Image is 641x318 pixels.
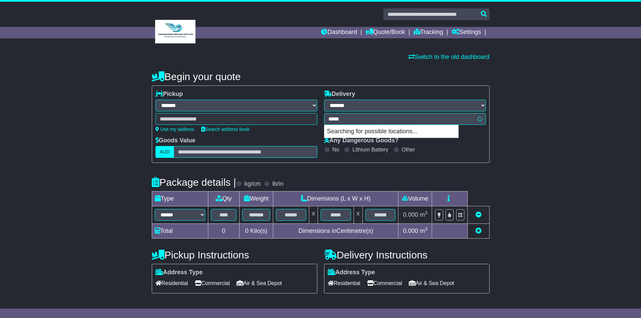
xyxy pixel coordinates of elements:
[328,278,360,288] span: Residential
[414,27,443,38] a: Tracking
[324,113,486,125] typeahead: Please provide city
[367,278,402,288] span: Commercial
[155,269,203,276] label: Address Type
[273,191,398,206] td: Dimensions (L x W x H)
[155,278,188,288] span: Residential
[155,127,194,132] a: Use my address
[354,206,362,224] td: x
[324,137,399,144] label: Any Dangerous Goods?
[239,224,273,239] td: Kilo(s)
[328,269,375,276] label: Address Type
[324,249,490,260] h4: Delivery Instructions
[324,125,458,138] p: Searching for possible locations...
[420,227,428,234] span: m
[402,146,415,153] label: Other
[409,278,454,288] span: Air & Sea Depot
[239,191,273,206] td: Weight
[195,278,230,288] span: Commercial
[208,224,239,239] td: 0
[152,191,208,206] td: Type
[403,211,418,218] span: 0.000
[245,227,248,234] span: 0
[152,71,490,82] h4: Begin your quote
[425,210,428,215] sup: 3
[272,180,283,188] label: lb/in
[332,146,339,153] label: No
[365,27,405,38] a: Quote/Book
[152,177,236,188] h4: Package details |
[352,146,388,153] label: Lithium Battery
[425,226,428,232] sup: 3
[403,227,418,234] span: 0.000
[208,191,239,206] td: Qty
[201,127,250,132] a: Search address book
[475,211,482,218] a: Remove this item
[452,27,481,38] a: Settings
[152,224,208,239] td: Total
[475,227,482,234] a: Add new item
[324,91,355,98] label: Delivery
[398,191,432,206] td: Volume
[309,206,318,224] td: x
[408,54,489,60] a: Switch to the old dashboard
[155,137,195,144] label: Goods Value
[155,91,183,98] label: Pickup
[155,146,174,158] label: AUD
[273,224,398,239] td: Dimensions in Centimetre(s)
[420,211,428,218] span: m
[237,278,282,288] span: Air & Sea Depot
[244,180,260,188] label: kg/cm
[152,249,317,260] h4: Pickup Instructions
[321,27,357,38] a: Dashboard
